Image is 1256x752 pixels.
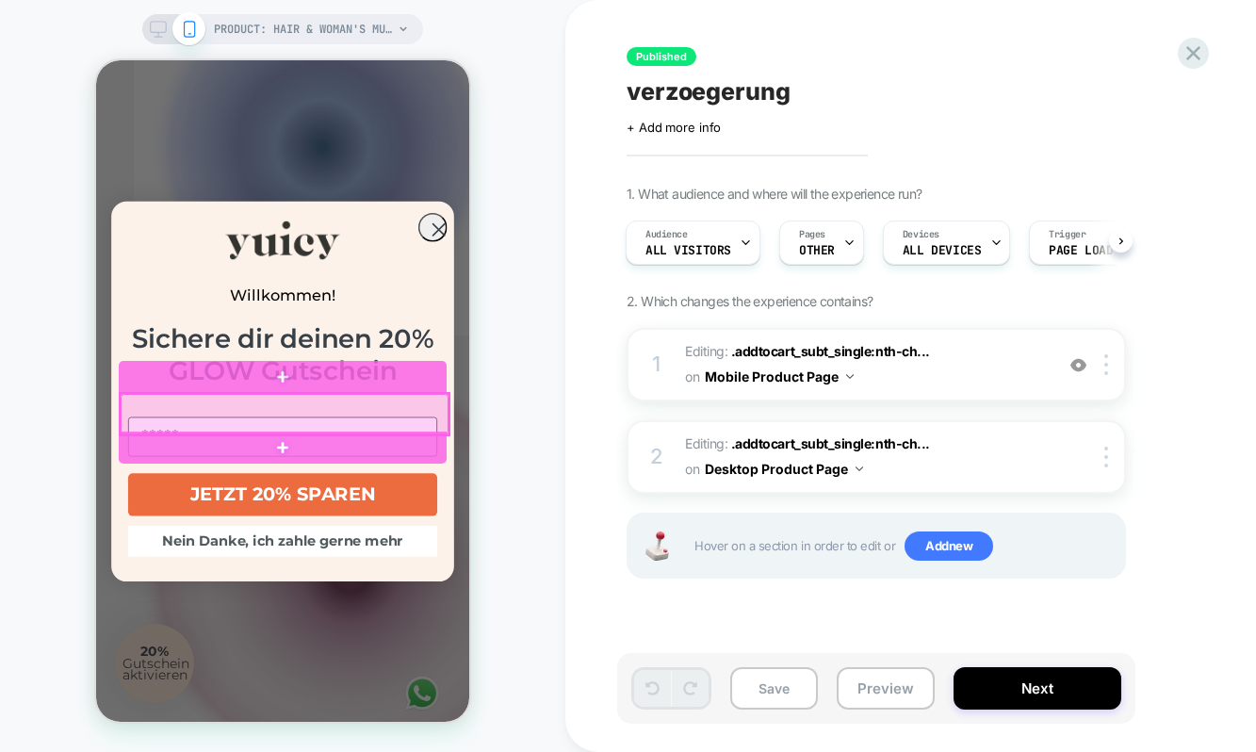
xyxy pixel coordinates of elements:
[731,435,930,451] span: .addtocart_subt_single:nth-ch...
[627,293,873,309] span: 2. Which changes the experience contains?
[627,77,791,106] span: verzoegerung
[685,432,1044,482] span: Editing :
[856,466,863,471] img: down arrow
[705,455,863,482] button: Desktop Product Page
[647,346,666,384] div: 1
[954,667,1121,710] button: Next
[1104,354,1108,375] img: close
[1070,357,1086,373] img: crossed eye
[1104,447,1108,467] img: close
[694,531,1115,562] span: Hover on a section in order to edit or
[837,667,935,710] button: Preview
[638,531,676,561] img: Joystick
[214,14,393,44] span: PRODUCT: Hair & Woman's Multi Set [womans duo]
[627,120,721,135] span: + Add more info
[903,228,939,241] span: Devices
[705,363,854,390] button: Mobile Product Page
[903,244,981,257] span: ALL DEVICES
[685,365,699,388] span: on
[647,438,666,476] div: 2
[685,457,699,481] span: on
[799,244,835,257] span: OTHER
[846,374,854,379] img: down arrow
[799,228,825,241] span: Pages
[1049,228,1085,241] span: Trigger
[905,531,993,562] span: Add new
[645,228,688,241] span: Audience
[627,186,922,202] span: 1. What audience and where will the experience run?
[627,47,696,66] span: Published
[645,244,731,257] span: All Visitors
[685,339,1044,390] span: Editing :
[730,667,818,710] button: Save
[731,343,930,359] span: .addtocart_subt_single:nth-ch...
[1049,244,1113,257] span: Page Load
